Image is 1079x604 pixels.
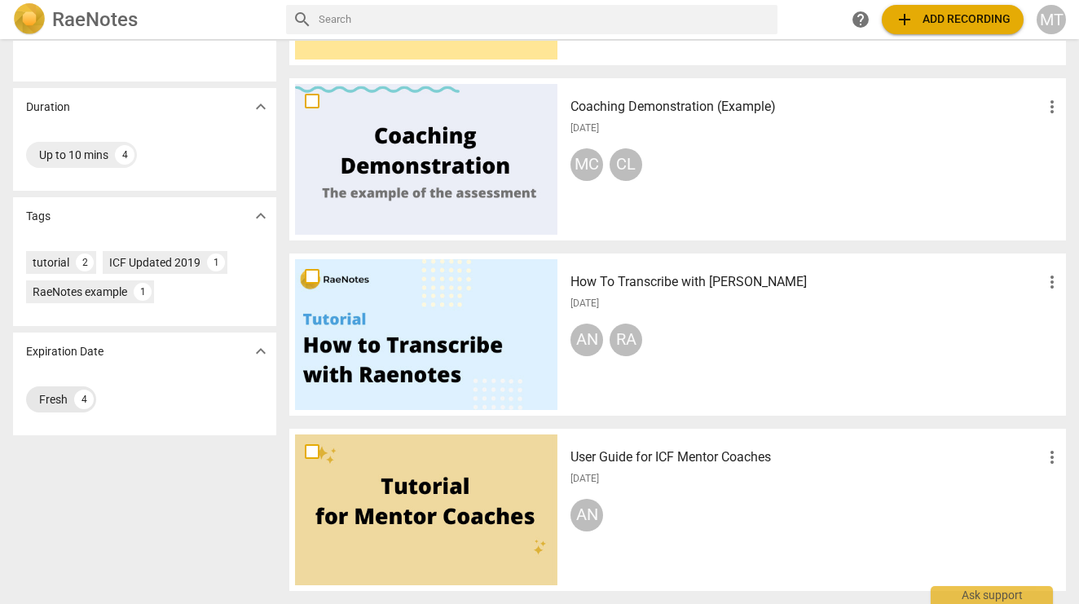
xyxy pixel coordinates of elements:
[895,10,1011,29] span: Add recording
[293,10,312,29] span: search
[33,284,127,300] div: RaeNotes example
[249,95,273,119] button: Show more
[1042,447,1062,467] span: more_vert
[251,342,271,361] span: expand_more
[26,343,103,360] p: Expiration Date
[74,390,94,409] div: 4
[39,391,68,408] div: Fresh
[249,339,273,364] button: Show more
[295,434,1060,585] a: User Guide for ICF Mentor Coaches[DATE]AN
[39,147,108,163] div: Up to 10 mins
[26,99,70,116] p: Duration
[570,121,599,135] span: [DATE]
[570,148,603,181] div: MC
[115,145,134,165] div: 4
[570,297,599,311] span: [DATE]
[33,254,69,271] div: tutorial
[295,84,1060,235] a: Coaching Demonstration (Example)[DATE]MCCL
[1042,272,1062,292] span: more_vert
[26,208,51,225] p: Tags
[249,204,273,228] button: Show more
[846,5,875,34] a: Help
[319,7,771,33] input: Search
[251,206,271,226] span: expand_more
[882,5,1024,34] button: Upload
[610,148,642,181] div: CL
[895,10,914,29] span: add
[134,283,152,301] div: 1
[109,254,200,271] div: ICF Updated 2019
[13,3,46,36] img: Logo
[570,472,599,486] span: [DATE]
[610,324,642,356] div: RA
[570,447,1042,467] h3: User Guide for ICF Mentor Coaches
[295,259,1060,410] a: How To Transcribe with [PERSON_NAME][DATE]ANRA
[52,8,138,31] h2: RaeNotes
[251,97,271,117] span: expand_more
[207,254,225,271] div: 1
[570,97,1042,117] h3: Coaching Demonstration (Example)
[76,254,94,271] div: 2
[851,10,870,29] span: help
[570,499,603,531] div: AN
[931,586,1053,604] div: Ask support
[570,324,603,356] div: AN
[1042,97,1062,117] span: more_vert
[570,272,1042,292] h3: How To Transcribe with RaeNotes
[13,3,273,36] a: LogoRaeNotes
[1037,5,1066,34] button: MT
